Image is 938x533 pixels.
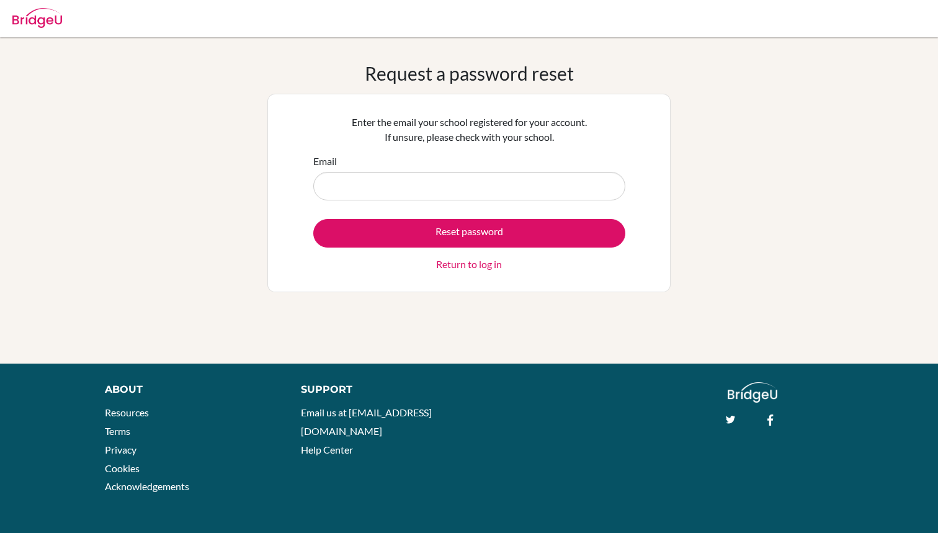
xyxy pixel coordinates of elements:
[105,444,136,455] a: Privacy
[313,219,625,248] button: Reset password
[105,382,273,397] div: About
[105,480,189,492] a: Acknowledgements
[105,425,130,437] a: Terms
[12,8,62,28] img: Bridge-U
[436,257,502,272] a: Return to log in
[728,382,778,403] img: logo_white@2x-f4f0deed5e89b7ecb1c2cc34c3e3d731f90f0f143d5ea2071677605dd97b5244.png
[365,62,574,84] h1: Request a password reset
[313,115,625,145] p: Enter the email your school registered for your account. If unsure, please check with your school.
[301,382,456,397] div: Support
[313,154,337,169] label: Email
[105,462,140,474] a: Cookies
[301,406,432,437] a: Email us at [EMAIL_ADDRESS][DOMAIN_NAME]
[301,444,353,455] a: Help Center
[105,406,149,418] a: Resources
